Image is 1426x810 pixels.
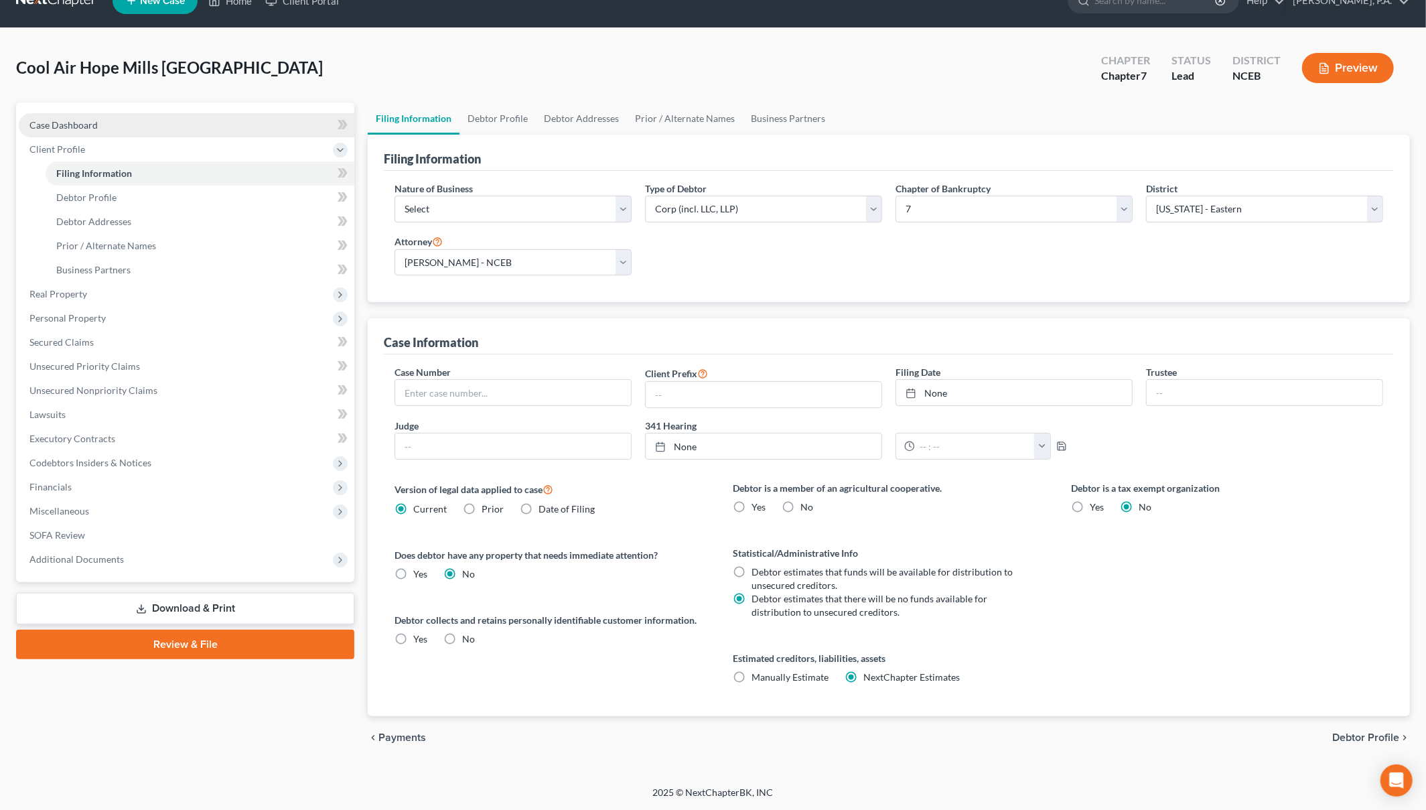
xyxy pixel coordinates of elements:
[1380,764,1413,797] div: Open Intercom Messenger
[896,380,1132,405] a: None
[56,264,131,275] span: Business Partners
[1141,69,1147,82] span: 7
[462,568,475,580] span: No
[19,354,354,379] a: Unsecured Priority Claims
[1232,68,1281,84] div: NCEB
[395,613,706,627] label: Debtor collects and retains personally identifiable customer information.
[1139,501,1152,513] span: No
[1171,68,1211,84] div: Lead
[19,113,354,137] a: Case Dashboard
[413,568,427,580] span: Yes
[1302,53,1394,83] button: Preview
[733,481,1045,495] label: Debtor is a member of an agricultural cooperative.
[384,334,478,350] div: Case Information
[29,409,66,420] span: Lawsuits
[395,233,443,249] label: Attorney
[56,192,117,203] span: Debtor Profile
[395,548,706,562] label: Does debtor have any property that needs immediate attention?
[733,651,1045,665] label: Estimated creditors, liabilities, assets
[743,103,833,135] a: Business Partners
[645,365,708,381] label: Client Prefix
[29,553,124,565] span: Additional Documents
[915,433,1035,459] input: -- : --
[1232,53,1281,68] div: District
[332,786,1095,810] div: 2025 © NextChapterBK, INC
[752,671,829,683] span: Manually Estimate
[1147,380,1382,405] input: --
[368,732,426,743] button: chevron_left Payments
[646,382,881,407] input: --
[1171,53,1211,68] div: Status
[16,630,354,659] a: Review & File
[29,481,72,492] span: Financials
[29,505,89,517] span: Miscellaneous
[395,481,706,497] label: Version of legal data applied to case
[645,182,707,196] label: Type of Debtor
[1332,732,1399,743] span: Debtor Profile
[733,546,1045,560] label: Statistical/Administrative Info
[46,161,354,186] a: Filing Information
[752,501,766,513] span: Yes
[19,427,354,451] a: Executory Contracts
[56,167,132,179] span: Filing Information
[46,258,354,282] a: Business Partners
[29,288,87,299] span: Real Property
[16,58,323,77] span: Cool Air Hope Mills [GEOGRAPHIC_DATA]
[896,182,991,196] label: Chapter of Bankruptcy
[19,379,354,403] a: Unsecured Nonpriority Claims
[864,671,960,683] span: NextChapter Estimates
[19,523,354,547] a: SOFA Review
[1101,53,1150,68] div: Chapter
[46,210,354,234] a: Debtor Addresses
[56,240,156,251] span: Prior / Alternate Names
[1146,182,1178,196] label: District
[29,143,85,155] span: Client Profile
[56,216,131,227] span: Debtor Addresses
[413,503,447,515] span: Current
[368,732,378,743] i: chevron_left
[29,312,106,324] span: Personal Property
[29,385,157,396] span: Unsecured Nonpriority Claims
[1101,68,1150,84] div: Chapter
[627,103,743,135] a: Prior / Alternate Names
[29,433,115,444] span: Executory Contracts
[395,433,631,459] input: --
[384,151,481,167] div: Filing Information
[29,360,140,372] span: Unsecured Priority Claims
[19,403,354,427] a: Lawsuits
[1072,481,1383,495] label: Debtor is a tax exempt organization
[395,380,631,405] input: Enter case number...
[646,433,881,459] a: None
[395,365,451,379] label: Case Number
[395,419,419,433] label: Judge
[395,182,473,196] label: Nature of Business
[46,234,354,258] a: Prior / Alternate Names
[482,503,504,515] span: Prior
[378,732,426,743] span: Payments
[459,103,536,135] a: Debtor Profile
[1146,365,1177,379] label: Trustee
[368,103,459,135] a: Filing Information
[539,503,595,515] span: Date of Filing
[1332,732,1410,743] button: Debtor Profile chevron_right
[1090,501,1104,513] span: Yes
[1399,732,1410,743] i: chevron_right
[801,501,814,513] span: No
[16,593,354,624] a: Download & Print
[29,529,85,541] span: SOFA Review
[29,457,151,468] span: Codebtors Insiders & Notices
[462,633,475,645] span: No
[29,336,94,348] span: Secured Claims
[752,566,1013,591] span: Debtor estimates that funds will be available for distribution to unsecured creditors.
[29,119,98,131] span: Case Dashboard
[536,103,627,135] a: Debtor Addresses
[413,633,427,645] span: Yes
[896,365,940,379] label: Filing Date
[19,330,354,354] a: Secured Claims
[752,593,988,618] span: Debtor estimates that there will be no funds available for distribution to unsecured creditors.
[638,419,1139,433] label: 341 Hearing
[46,186,354,210] a: Debtor Profile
